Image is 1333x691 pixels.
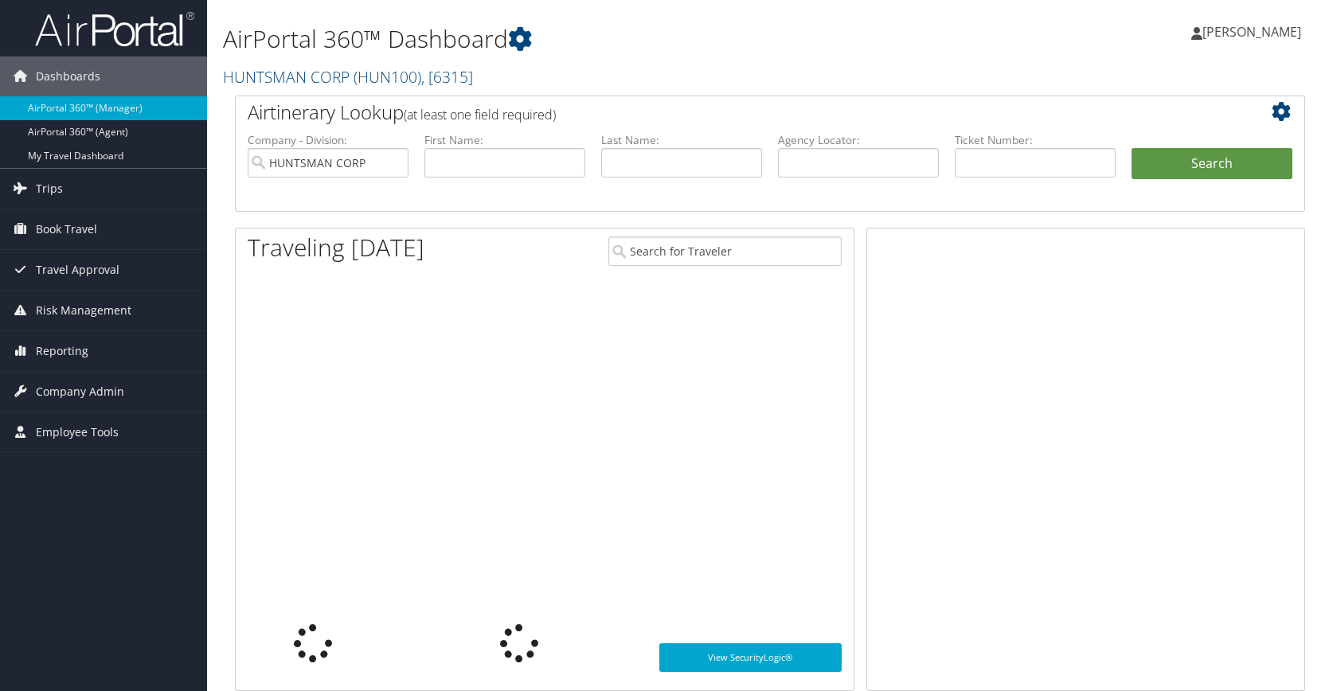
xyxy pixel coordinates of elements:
[223,66,473,88] a: HUNTSMAN CORP
[36,412,119,452] span: Employee Tools
[35,10,194,48] img: airportal-logo.png
[1202,23,1301,41] span: [PERSON_NAME]
[248,132,408,148] label: Company - Division:
[36,372,124,412] span: Company Admin
[248,231,424,264] h1: Traveling [DATE]
[36,250,119,290] span: Travel Approval
[354,66,421,88] span: ( HUN100 )
[404,106,556,123] span: (at least one field required)
[421,66,473,88] span: , [ 6315 ]
[36,331,88,371] span: Reporting
[659,643,842,672] a: View SecurityLogic®
[223,22,952,56] h1: AirPortal 360™ Dashboard
[1191,8,1317,56] a: [PERSON_NAME]
[36,57,100,96] span: Dashboards
[248,99,1203,126] h2: Airtinerary Lookup
[36,169,63,209] span: Trips
[424,132,585,148] label: First Name:
[601,132,762,148] label: Last Name:
[36,209,97,249] span: Book Travel
[955,132,1116,148] label: Ticket Number:
[1132,148,1292,180] button: Search
[36,291,131,330] span: Risk Management
[608,236,842,266] input: Search for Traveler
[778,132,939,148] label: Agency Locator:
